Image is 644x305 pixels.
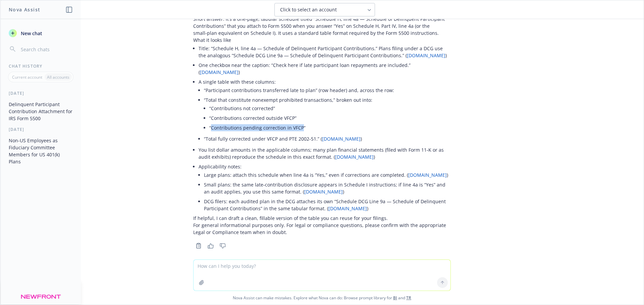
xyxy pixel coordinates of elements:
a: [DOMAIN_NAME] [322,136,361,142]
a: [DOMAIN_NAME] [408,172,447,178]
li: Applicability notes: [199,162,451,215]
li: “Contributions not corrected” [209,103,451,113]
button: Thumbs down [217,241,228,250]
div: [DATE] [1,90,81,96]
a: [DOMAIN_NAME] [407,52,445,59]
div: Chat History [1,63,81,69]
span: Nova Assist can make mistakes. Explore what Nova can do: Browse prompt library for and [3,291,641,305]
svg: Copy to clipboard [196,243,202,249]
p: For general informational purposes only. For legal or compliance questions, please confirm with t... [193,222,451,236]
li: “Contributions corrected outside VFCP” [209,113,451,123]
span: Click to select an account [280,6,337,13]
a: [DOMAIN_NAME] [304,188,343,195]
button: Non-US Employees as Fiduciary Committee Members for US 401(k) Plans [6,135,75,167]
li: You list dollar amounts in the applicable columns; many plan financial statements (filed with For... [199,145,451,162]
p: All accounts [47,74,69,80]
p: Current account [12,74,42,80]
a: TR [406,295,411,301]
div: [DATE] [1,127,81,132]
button: Click to select an account [274,3,375,16]
li: “Contributions pending correction in VFCP” [209,123,451,133]
a: [DOMAIN_NAME] [335,154,374,160]
li: A single table with these columns: [199,77,451,145]
p: If helpful, I can draft a clean, fillable version of the table you can reuse for your filings. [193,215,451,222]
p: Short answer: it’s a one‑page, tabular schedule titled “Schedule H, line 4a — Schedule of Delinqu... [193,15,451,36]
li: “Participant contributions transferred late to plan” (row header) and, across the row: [204,85,451,95]
li: “Total that constitute nonexempt prohibited transactions,” broken out into: [204,95,451,134]
li: One checkbox near the caption: “Check here if late participant loan repayments are included.” ( ) [199,60,451,77]
p: What it looks like [193,36,451,44]
li: Small plans: the same late‑contribution disclosure appears in Schedule I instructions; if line 4a... [204,180,451,197]
a: BI [393,295,397,301]
button: Delinquent Participant Contribution Attachment for IRS Form 5500 [6,99,75,124]
h1: Nova Assist [9,6,40,13]
li: Large plans: attach this schedule when line 4a is “Yes,” even if corrections are completed. ( ) [204,170,451,180]
li: DCG filers: each audited plan in the DCG attaches its own “Schedule DCG Line 9a — Schedule of Del... [204,197,451,213]
li: “Total fully corrected under VFCP and PTE 2002‑51.” ( ) [204,134,451,144]
button: New chat [6,27,75,39]
a: [DOMAIN_NAME] [328,205,367,212]
a: [DOMAIN_NAME] [200,69,238,75]
li: Title: “Schedule H, line 4a — Schedule of Delinquent Participant Contributions.” Plans filing und... [199,44,451,60]
input: Search chats [19,45,73,54]
span: New chat [19,30,42,37]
